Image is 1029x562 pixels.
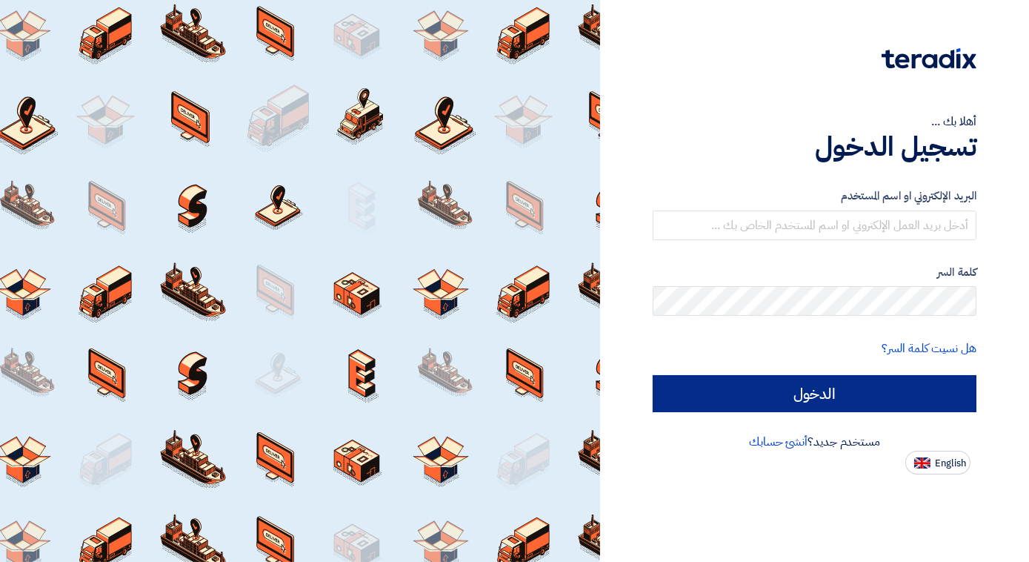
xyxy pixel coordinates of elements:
[653,433,976,451] div: مستخدم جديد؟
[653,113,976,130] div: أهلا بك ...
[653,264,976,281] label: كلمة السر
[905,451,970,475] button: English
[882,48,976,69] img: Teradix logo
[749,433,807,451] a: أنشئ حسابك
[935,458,966,469] span: English
[653,211,976,240] input: أدخل بريد العمل الإلكتروني او اسم المستخدم الخاص بك ...
[914,457,930,469] img: en-US.png
[653,188,976,205] label: البريد الإلكتروني او اسم المستخدم
[653,130,976,163] h1: تسجيل الدخول
[882,340,976,357] a: هل نسيت كلمة السر؟
[653,375,976,412] input: الدخول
